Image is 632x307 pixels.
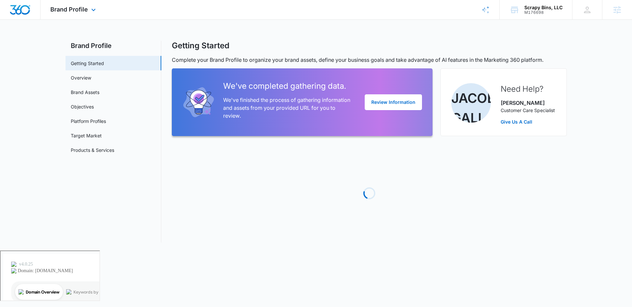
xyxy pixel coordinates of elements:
a: Products & Services [71,147,114,153]
div: Domain Overview [25,39,59,43]
p: Complete your Brand Profile to organize your brand assets, define your business goals and take ad... [172,56,567,64]
img: logo_orange.svg [11,11,16,16]
span: Brand Profile [50,6,88,13]
h2: We've completed gathering data. [223,80,354,92]
img: tab_keywords_by_traffic_grey.svg [66,38,71,43]
div: account id [524,10,563,15]
img: website_grey.svg [11,17,16,22]
div: v 4.0.25 [18,11,32,16]
h2: Brand Profile [66,41,161,51]
h2: Need Help? [501,83,555,95]
h1: Getting Started [172,41,229,51]
a: Getting Started [71,60,104,67]
img: Jacob Gallahan [451,83,491,123]
p: We've finished the process of gathering information and assets from your provided URL for you to ... [223,96,354,120]
a: Objectives [71,103,94,110]
div: Keywords by Traffic [73,39,111,43]
p: Customer Care Specialist [501,107,555,114]
button: Review Information [365,94,422,110]
div: account name [524,5,563,10]
div: Domain: [DOMAIN_NAME] [17,17,72,22]
a: Give Us A Call [501,118,555,125]
p: [PERSON_NAME] [501,99,555,107]
a: Target Market [71,132,102,139]
a: Brand Assets [71,89,99,96]
a: Platform Profiles [71,118,106,125]
a: Overview [71,74,91,81]
img: tab_domain_overview_orange.svg [18,38,23,43]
